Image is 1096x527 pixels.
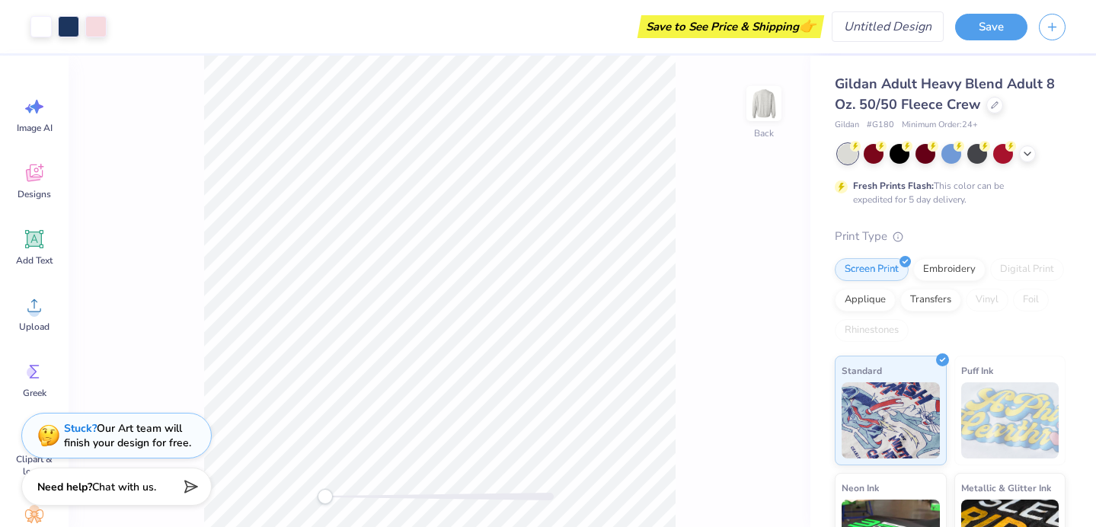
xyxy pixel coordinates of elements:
span: Clipart & logos [9,453,59,477]
span: Minimum Order: 24 + [902,119,978,132]
span: Upload [19,321,50,333]
span: Metallic & Glitter Ink [961,480,1051,496]
span: Neon Ink [842,480,879,496]
div: Rhinestones [835,319,909,342]
span: Standard [842,363,882,378]
span: 👉 [799,17,816,35]
div: Foil [1013,289,1049,311]
span: Puff Ink [961,363,993,378]
span: Chat with us. [92,480,156,494]
div: Vinyl [966,289,1008,311]
div: Embroidery [913,258,986,281]
span: Image AI [17,122,53,134]
img: Puff Ink [961,382,1059,458]
div: Save to See Price & Shipping [641,15,820,38]
div: Screen Print [835,258,909,281]
div: Back [754,126,774,140]
div: This color can be expedited for 5 day delivery. [853,179,1040,206]
span: # G180 [867,119,894,132]
strong: Fresh Prints Flash: [853,180,934,192]
strong: Need help? [37,480,92,494]
div: Applique [835,289,896,311]
div: Our Art team will finish your design for free. [64,421,191,450]
strong: Stuck? [64,421,97,436]
div: Print Type [835,228,1066,245]
span: Gildan Adult Heavy Blend Adult 8 Oz. 50/50 Fleece Crew [835,75,1055,113]
span: Designs [18,188,51,200]
button: Save [955,14,1027,40]
div: Transfers [900,289,961,311]
div: Accessibility label [318,489,333,504]
span: Greek [23,387,46,399]
span: Add Text [16,254,53,267]
div: Digital Print [990,258,1064,281]
img: Standard [842,382,940,458]
span: Gildan [835,119,859,132]
input: Untitled Design [832,11,944,42]
img: Back [749,88,779,119]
